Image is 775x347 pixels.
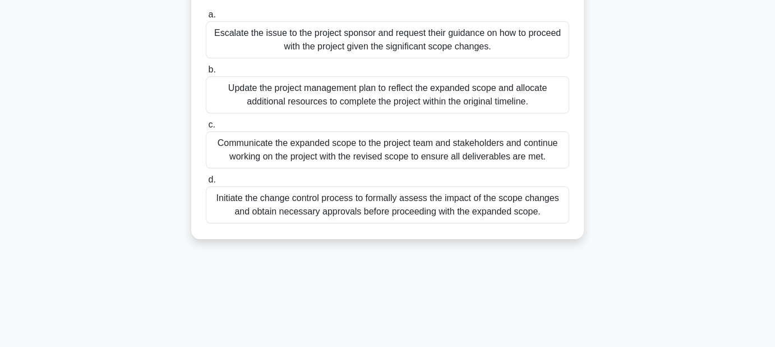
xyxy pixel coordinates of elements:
span: b. [208,65,215,74]
span: c. [208,120,215,129]
div: Update the project management plan to reflect the expanded scope and allocate additional resource... [206,76,569,113]
div: Escalate the issue to the project sponsor and request their guidance on how to proceed with the p... [206,21,569,58]
span: d. [208,175,215,184]
span: a. [208,10,215,19]
div: Initiate the change control process to formally assess the impact of the scope changes and obtain... [206,186,569,223]
div: Communicate the expanded scope to the project team and stakeholders and continue working on the p... [206,131,569,168]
